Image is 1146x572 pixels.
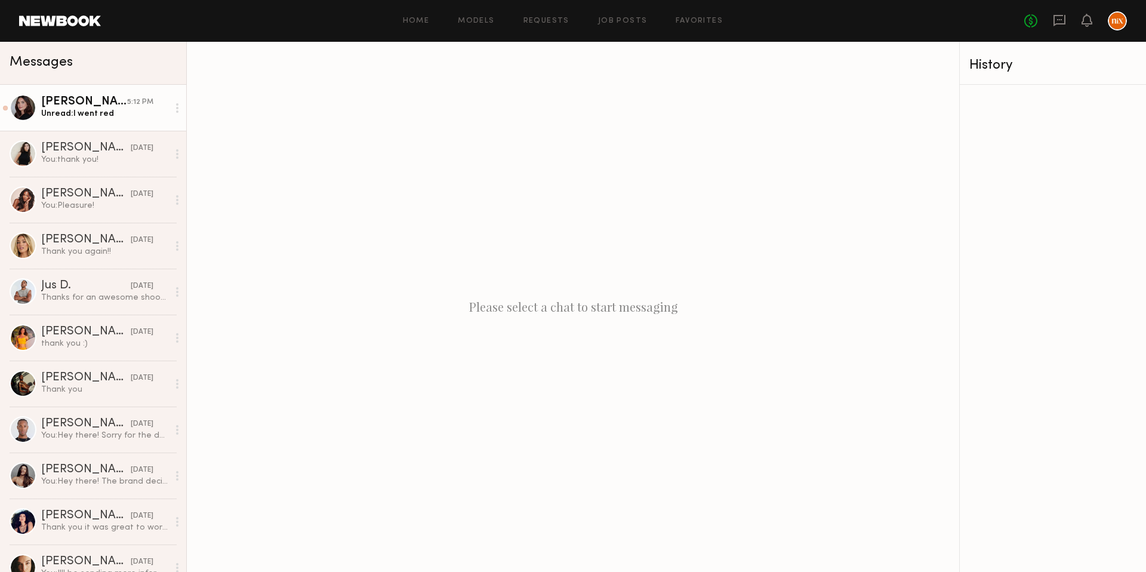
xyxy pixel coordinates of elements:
[41,556,131,568] div: [PERSON_NAME]
[676,17,723,25] a: Favorites
[41,188,131,200] div: [PERSON_NAME]
[41,418,131,430] div: [PERSON_NAME]
[131,143,153,154] div: [DATE]
[41,246,168,257] div: Thank you again!!
[41,280,131,292] div: Jus D.
[131,511,153,522] div: [DATE]
[131,419,153,430] div: [DATE]
[458,17,494,25] a: Models
[403,17,430,25] a: Home
[41,200,168,211] div: You: Pleasure!
[598,17,648,25] a: Job Posts
[131,235,153,246] div: [DATE]
[127,97,153,108] div: 5:12 PM
[131,465,153,476] div: [DATE]
[41,510,131,522] div: [PERSON_NAME]
[41,96,127,108] div: [PERSON_NAME]
[41,522,168,533] div: Thank you it was great to work with you guys
[41,234,131,246] div: [PERSON_NAME]
[41,154,168,165] div: You: thank you!
[41,430,168,441] div: You: Hey there! Sorry for the delay. The brand decided to move forward with a different model, bu...
[969,59,1136,72] div: History
[10,56,73,69] span: Messages
[41,464,131,476] div: [PERSON_NAME]
[131,281,153,292] div: [DATE]
[131,189,153,200] div: [DATE]
[523,17,569,25] a: Requests
[41,476,168,487] div: You: Hey there! The brand decided to move forward with a different model, but we will keep you on...
[41,108,168,119] div: Unread: I went red
[41,384,168,395] div: Thank you
[41,338,168,349] div: thank you :)
[131,327,153,338] div: [DATE]
[41,326,131,338] div: [PERSON_NAME]
[131,556,153,568] div: [DATE]
[41,142,131,154] div: [PERSON_NAME]
[41,372,131,384] div: [PERSON_NAME]
[131,373,153,384] div: [DATE]
[41,292,168,303] div: Thanks for an awesome shoot! Cant wait to make it happen again!
[187,42,959,572] div: Please select a chat to start messaging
